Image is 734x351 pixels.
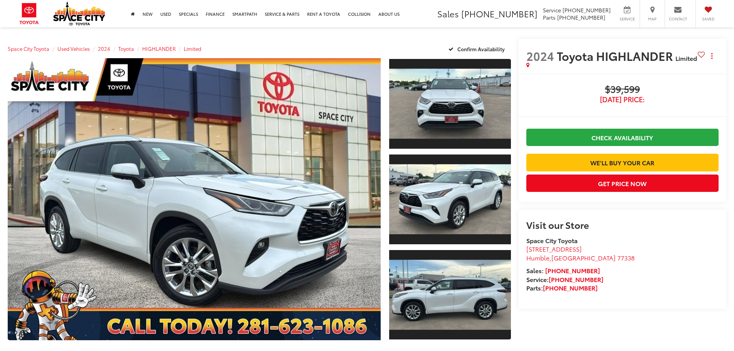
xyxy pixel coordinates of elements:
[526,47,554,64] span: 2024
[563,6,611,14] span: [PHONE_NUMBER]
[705,49,719,62] button: Actions
[526,244,635,262] a: [STREET_ADDRESS] Humble,[GEOGRAPHIC_DATA] 77338
[526,84,719,96] span: $39,599
[526,266,544,275] span: Sales:
[551,253,616,262] span: [GEOGRAPHIC_DATA]
[526,253,635,262] span: ,
[526,175,719,192] button: Get Price Now
[184,45,201,52] a: Limited
[4,57,384,342] img: 2024 Toyota HIGHLANDER Limited
[142,45,176,52] a: HIGHLANDER
[444,42,511,55] button: Confirm Availability
[57,45,90,52] a: Used Vehicles
[526,253,549,262] span: Humble
[118,45,134,52] a: Toyota
[389,154,511,245] a: Expand Photo 2
[526,283,598,292] strong: Parts:
[557,13,605,21] span: [PHONE_NUMBER]
[545,266,600,275] a: [PHONE_NUMBER]
[8,45,49,52] a: Space City Toyota
[526,129,719,146] a: Check Availability
[669,16,687,22] span: Contact
[526,236,578,245] strong: Space City Toyota
[526,154,719,171] a: We'll Buy Your Car
[389,249,511,341] a: Expand Photo 3
[53,2,105,25] img: Space City Toyota
[543,283,598,292] a: [PHONE_NUMBER]
[711,53,712,59] span: dropdown dots
[617,253,635,262] span: 77338
[526,275,603,284] strong: Service:
[543,13,556,21] span: Parts
[526,244,582,253] span: [STREET_ADDRESS]
[461,7,537,20] span: [PHONE_NUMBER]
[618,16,636,22] span: Service
[437,7,459,20] span: Sales
[543,6,561,14] span: Service
[526,220,719,230] h2: Visit our Store
[8,58,381,340] a: Expand Photo 0
[388,260,512,329] img: 2024 Toyota HIGHLANDER Limited
[557,47,675,64] span: Toyota HIGHLANDER
[389,58,511,149] a: Expand Photo 1
[457,45,505,52] span: Confirm Availability
[526,96,719,103] span: [DATE] Price:
[700,16,717,22] span: Saved
[644,16,661,22] span: Map
[388,165,512,234] img: 2024 Toyota HIGHLANDER Limited
[675,54,697,62] span: Limited
[388,69,512,139] img: 2024 Toyota HIGHLANDER Limited
[98,45,110,52] a: 2024
[549,275,603,284] a: [PHONE_NUMBER]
